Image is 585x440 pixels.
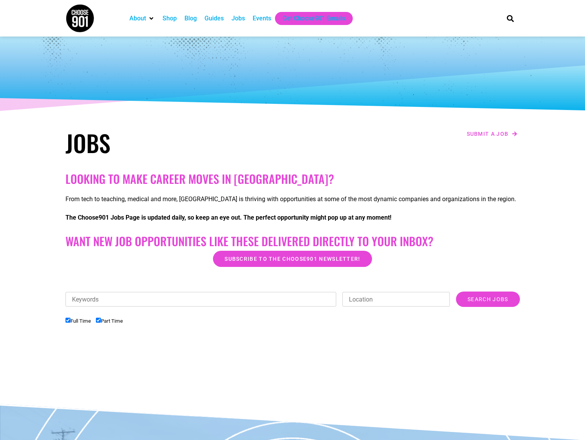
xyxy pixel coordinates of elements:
[129,14,146,23] a: About
[504,12,516,25] div: Search
[456,292,520,307] input: Search Jobs
[126,12,159,25] div: About
[65,318,91,324] label: Full Time
[464,129,520,139] a: Submit a job
[65,214,391,221] strong: The Choose901 Jobs Page is updated daily, so keep an eye out. The perfect opportunity might pop u...
[65,195,520,204] p: From tech to teaching, medical and more, [GEOGRAPHIC_DATA] is thriving with opportunities at some...
[65,292,337,307] input: Keywords
[65,172,520,186] h2: Looking to make career moves in [GEOGRAPHIC_DATA]?
[204,14,224,23] a: Guides
[225,256,360,262] span: Subscribe to the Choose901 newsletter!
[96,318,123,324] label: Part Time
[184,14,197,23] a: Blog
[96,318,101,323] input: Part Time
[342,292,450,307] input: Location
[467,131,509,137] span: Submit a job
[163,14,177,23] a: Shop
[283,14,345,23] a: Get Choose901 Emails
[231,14,245,23] a: Jobs
[213,251,372,267] a: Subscribe to the Choose901 newsletter!
[65,234,520,248] h2: Want New Job Opportunities like these Delivered Directly to your Inbox?
[65,129,289,157] h1: Jobs
[65,318,70,323] input: Full Time
[126,12,494,25] nav: Main nav
[253,14,271,23] a: Events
